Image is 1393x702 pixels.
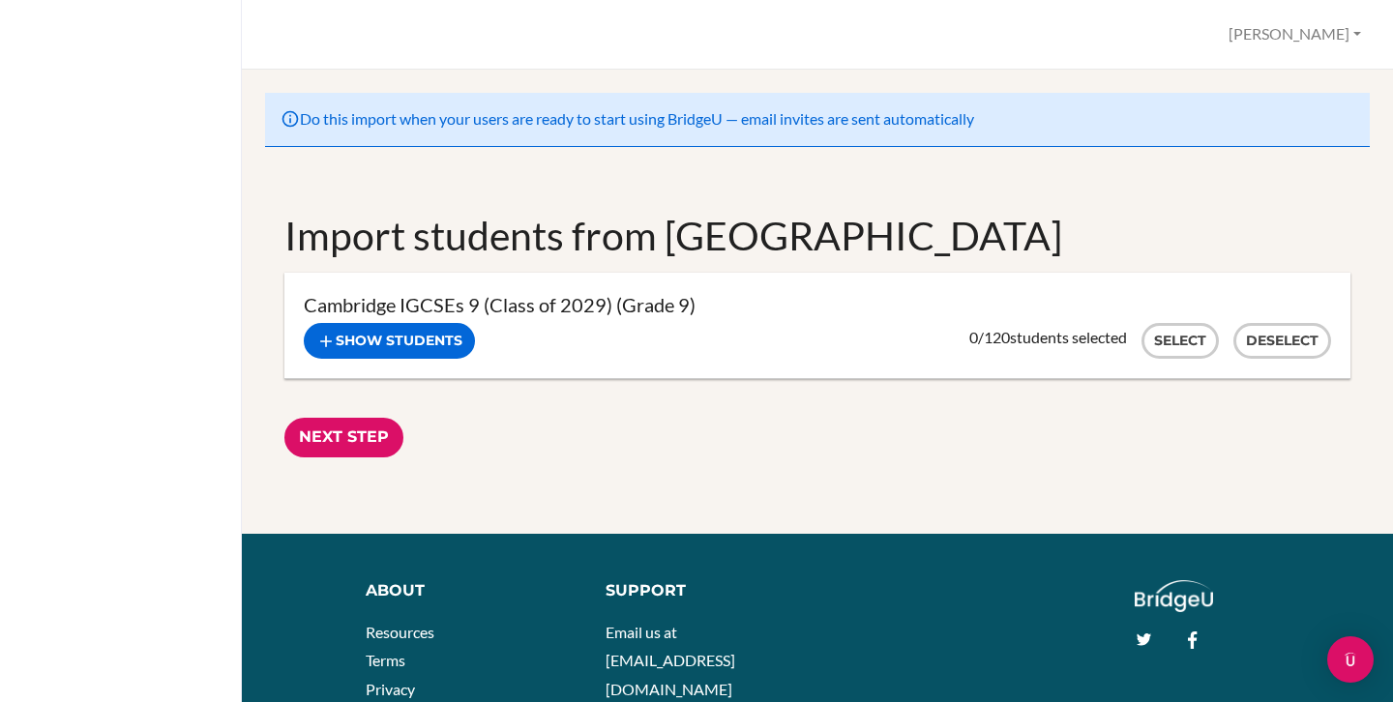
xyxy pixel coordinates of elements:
[304,323,475,359] button: Show students
[366,580,578,602] div: About
[1327,636,1374,683] div: Open Intercom Messenger
[969,328,1127,347] div: / students selected
[1135,580,1213,612] img: logo_white@2x-f4f0deed5e89b7ecb1c2cc34c3e3d731f90f0f143d5ea2071677605dd97b5244.png
[265,93,1370,147] div: Do this import when your users are ready to start using BridgeU — email invites are sent automati...
[1220,16,1370,52] button: [PERSON_NAME]
[284,209,1350,262] h1: Import students from [GEOGRAPHIC_DATA]
[304,292,1331,318] h3: Cambridge IGCSEs 9 (Class of 2029) (Grade 9)
[1233,323,1331,359] button: Deselect
[1141,323,1219,359] button: Select
[969,328,978,346] span: 0
[366,623,434,641] a: Resources
[366,651,405,669] a: Terms
[284,418,403,457] input: Next Step
[984,328,1010,346] span: 120
[366,680,415,698] a: Privacy
[606,623,735,698] a: Email us at [EMAIL_ADDRESS][DOMAIN_NAME]
[606,580,803,602] div: Support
